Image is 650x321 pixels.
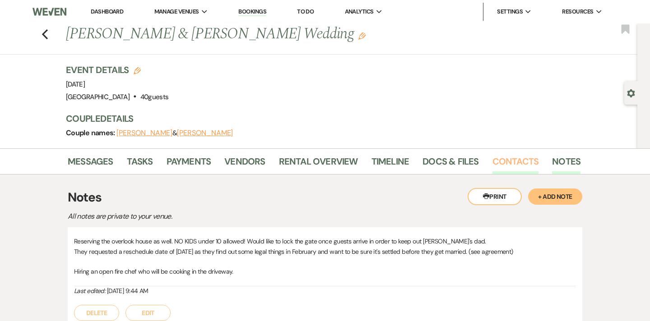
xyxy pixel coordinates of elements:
[528,188,582,205] button: + Add Note
[279,154,358,174] a: Rental Overview
[371,154,409,174] a: Timeline
[167,154,211,174] a: Payments
[66,128,116,138] span: Couple names:
[297,8,314,15] a: To Do
[32,2,66,21] img: Weven Logo
[627,88,635,97] button: Open lead details
[127,154,153,174] a: Tasks
[125,305,171,321] button: Edit
[116,128,233,138] span: &
[91,8,123,15] a: Dashboard
[492,154,539,174] a: Contacts
[497,7,523,16] span: Settings
[140,92,169,101] span: 40 guests
[224,154,265,174] a: Vendors
[345,7,374,16] span: Analytics
[552,154,580,174] a: Notes
[154,7,199,16] span: Manage Venues
[74,286,576,296] div: [DATE] 9:44 AM
[66,112,571,125] h3: Couple Details
[358,32,366,40] button: Edit
[66,80,85,89] span: [DATE]
[68,154,113,174] a: Messages
[68,188,582,207] h3: Notes
[177,129,233,137] button: [PERSON_NAME]
[422,154,478,174] a: Docs & Files
[74,266,576,276] p: Hiring an open fire chef who will be cooking in the driveway.
[66,23,470,45] h1: [PERSON_NAME] & [PERSON_NAME] Wedding
[74,247,576,257] p: They requested a reschedule date of [DATE] as they find out some legal things in February and wan...
[468,188,522,205] button: Print
[66,64,168,76] h3: Event Details
[74,287,105,295] i: Last edited:
[562,7,593,16] span: Resources
[68,211,384,222] p: All notes are private to your venue.
[238,8,266,16] a: Bookings
[66,92,130,101] span: [GEOGRAPHIC_DATA]
[116,129,172,137] button: [PERSON_NAME]
[74,305,119,321] button: Delete
[74,236,576,246] p: Reserving the overlook house as well. NO KIDS under 10 allowed! Would like to lock the gate once ...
